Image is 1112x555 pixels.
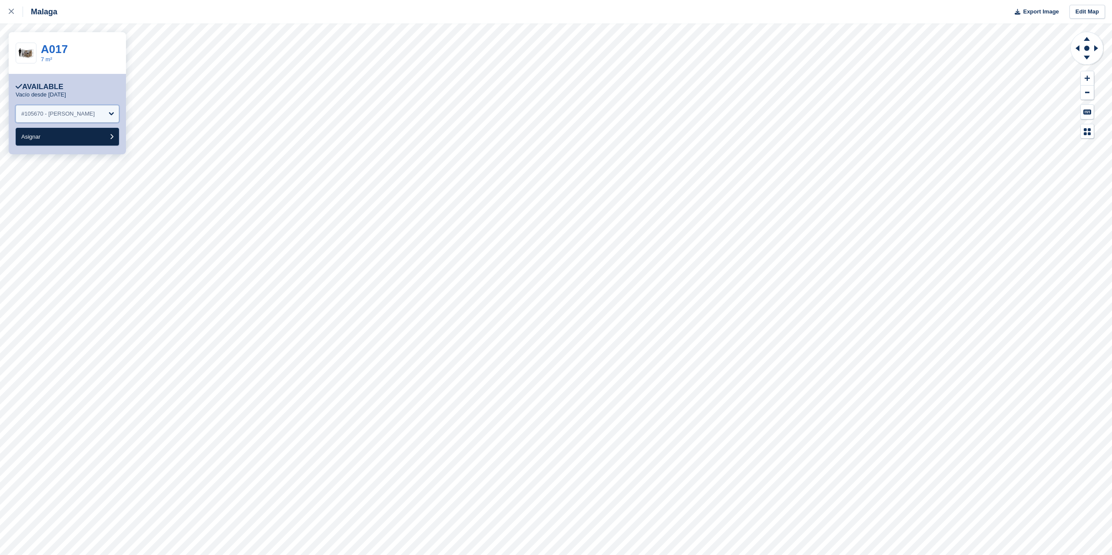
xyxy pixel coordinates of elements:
[1069,5,1105,19] a: Edit Map
[16,91,66,98] p: Vacío desde [DATE]
[41,43,68,56] a: A017
[1081,124,1094,139] button: Map Legend
[16,46,36,61] img: 2m2-unit.jpg
[1081,86,1094,100] button: Zoom Out
[1081,71,1094,86] button: Zoom In
[16,83,63,91] div: Available
[1081,105,1094,119] button: Keyboard Shortcuts
[21,133,40,140] span: Asignar
[16,128,119,146] button: Asignar
[1009,5,1059,19] button: Export Image
[21,110,95,118] div: #105670 - [PERSON_NAME]
[1023,7,1059,16] span: Export Image
[41,56,52,63] a: 7 m²
[23,7,57,17] div: Malaga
